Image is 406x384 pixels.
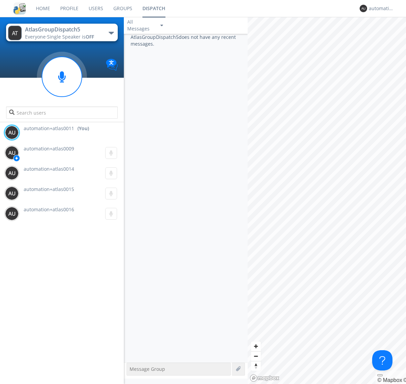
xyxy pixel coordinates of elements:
span: automation+atlas0014 [24,166,74,172]
div: AtlasGroupDispatch5 [25,26,101,33]
span: Zoom out [251,352,261,361]
div: All Messages [127,19,154,32]
span: automation+atlas0016 [24,206,74,213]
img: Translation enabled [106,59,118,71]
img: 373638.png [360,5,367,12]
img: 373638.png [5,207,19,220]
input: Search users [6,106,117,119]
img: cddb5a64eb264b2086981ab96f4c1ba7 [14,2,26,15]
img: 373638.png [5,187,19,200]
span: automation+atlas0011 [24,125,74,132]
span: automation+atlas0009 [24,145,74,152]
button: AtlasGroupDispatch5Everyone·Single Speaker isOFF [6,24,117,41]
img: 373638.png [8,26,22,40]
div: automation+atlas0011 [369,5,394,12]
button: Reset bearing to north [251,361,261,371]
div: Everyone · [25,33,101,40]
button: Zoom in [251,341,261,351]
img: 373638.png [5,126,19,139]
span: Single Speaker is [47,33,94,40]
span: OFF [86,33,94,40]
div: (You) [77,125,89,132]
iframe: Toggle Customer Support [372,350,392,370]
span: automation+atlas0015 [24,186,74,192]
span: Reset bearing to north [251,361,261,371]
img: 373638.png [5,166,19,180]
img: 373638.png [5,146,19,160]
a: Mapbox logo [250,374,279,382]
button: Toggle attribution [377,374,383,376]
img: caret-down-sm.svg [160,25,163,26]
a: Mapbox [377,377,402,383]
button: Zoom out [251,351,261,361]
div: AtlasGroupDispatch5 does not have any recent messages. [124,34,248,362]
